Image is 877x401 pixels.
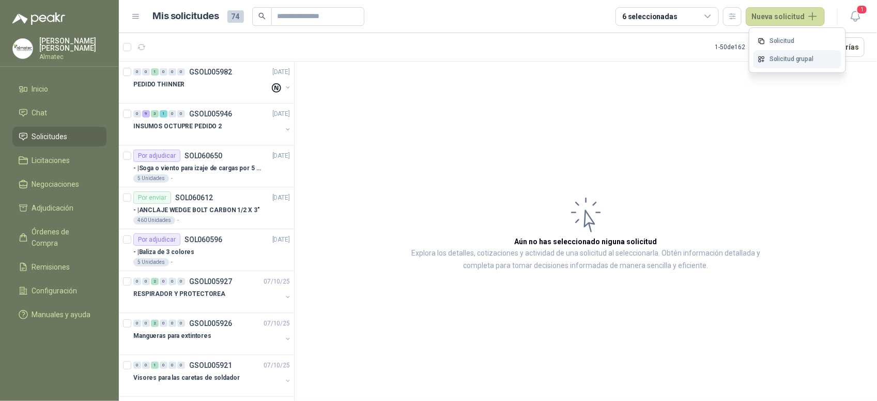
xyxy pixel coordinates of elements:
[715,39,778,55] div: 1 - 50 de 162
[119,145,294,187] a: Por adjudicarSOL060650[DATE] - |Soga o viento para izaje de cargas por 5 metros5 Unidades-
[119,187,294,229] a: Por enviarSOL060612[DATE] - |ANCLAJE WEDGE BOLT CARBON 1/2 X 3"460 Unidades-
[160,362,167,369] div: 0
[142,110,150,117] div: 9
[151,278,159,285] div: 2
[272,109,290,119] p: [DATE]
[12,103,106,123] a: Chat
[133,258,169,266] div: 5 Unidades
[168,362,176,369] div: 0
[264,319,290,329] p: 07/10/25
[227,10,244,23] span: 74
[171,174,173,183] p: -
[12,79,106,99] a: Inicio
[189,110,232,117] p: GSOL005946
[846,7,865,26] button: 1
[189,320,232,327] p: GSOL005926
[160,68,167,76] div: 0
[142,68,150,76] div: 0
[133,191,171,204] div: Por enviar
[32,261,70,273] span: Remisiones
[133,174,169,183] div: 5 Unidades
[160,320,167,327] div: 0
[133,233,180,246] div: Por adjudicar
[151,110,159,117] div: 3
[12,222,106,253] a: Órdenes de Compra
[119,229,294,271] a: Por adjudicarSOL060596[DATE] - |Baliza de 3 colores5 Unidades-
[133,108,292,141] a: 0 9 3 1 0 0 GSOL005946[DATE] INSUMOS OCTUPRE PEDIDO 2
[133,205,260,215] p: - | ANCLAJE WEDGE BOLT CARBON 1/2 X 3"
[133,247,194,257] p: - | Baliza de 3 colores
[32,202,74,214] span: Adjudicación
[177,362,185,369] div: 0
[32,309,91,320] span: Manuales y ayuda
[168,110,176,117] div: 0
[151,362,159,369] div: 1
[32,285,78,296] span: Configuración
[272,193,290,203] p: [DATE]
[189,68,232,76] p: GSOL005982
[32,179,80,190] span: Negociaciones
[272,151,290,161] p: [DATE]
[32,107,48,118] span: Chat
[153,9,219,24] h1: Mis solicitudes
[133,320,141,327] div: 0
[272,67,290,77] p: [DATE]
[264,277,290,287] p: 07/10/25
[258,12,266,20] span: search
[753,32,841,50] a: Solicitud
[856,5,868,14] span: 1
[12,174,106,194] a: Negociaciones
[133,110,141,117] div: 0
[133,289,225,299] p: RESPIRADOR Y PROTECTOREA
[32,226,97,249] span: Órdenes de Compra
[133,122,222,131] p: INSUMOS OCTUPRE PEDIDO 2
[142,320,150,327] div: 0
[746,7,825,26] button: Nueva solicitud
[264,361,290,370] p: 07/10/25
[12,127,106,146] a: Solicitudes
[12,305,106,324] a: Manuales y ayuda
[151,320,159,327] div: 2
[133,373,240,383] p: Visores para las caretas de soldador
[133,362,141,369] div: 0
[168,320,176,327] div: 0
[177,278,185,285] div: 0
[13,39,33,58] img: Company Logo
[622,11,678,22] div: 6 seleccionadas
[12,257,106,277] a: Remisiones
[39,54,106,60] p: Almatec
[177,320,185,327] div: 0
[133,66,292,99] a: 0 0 1 0 0 0 GSOL005982[DATE] PEDIDO THINNER
[32,131,68,142] span: Solicitudes
[151,68,159,76] div: 1
[133,68,141,76] div: 0
[142,362,150,369] div: 0
[168,68,176,76] div: 0
[189,278,232,285] p: GSOL005927
[171,258,173,266] p: -
[272,235,290,245] p: [DATE]
[32,155,70,166] span: Licitaciones
[12,151,106,170] a: Licitaciones
[12,12,65,25] img: Logo peakr
[184,236,222,243] p: SOL060596
[133,80,184,90] p: PEDIDO THINNER
[142,278,150,285] div: 0
[133,150,180,162] div: Por adjudicar
[133,275,292,308] a: 0 0 2 0 0 0 GSOL00592707/10/25 RESPIRADOR Y PROTECTOREA
[133,164,262,173] p: - | Soga o viento para izaje de cargas por 5 metros
[133,359,292,392] a: 0 0 1 0 0 0 GSOL00592107/10/25 Visores para las caretas de soldador
[177,216,179,225] p: -
[133,278,141,285] div: 0
[398,247,774,272] p: Explora los detalles, cotizaciones y actividad de una solicitud al seleccionarla. Obtén informaci...
[753,50,841,68] a: Solicitud grupal
[168,278,176,285] div: 0
[160,278,167,285] div: 0
[177,68,185,76] div: 0
[12,281,106,301] a: Configuración
[184,152,222,159] p: SOL060650
[133,317,292,350] a: 0 0 2 0 0 0 GSOL00592607/10/25 Mangueras para extintores
[133,331,211,341] p: Mangueras para extintores
[12,198,106,218] a: Adjudicación
[133,216,175,225] div: 460 Unidades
